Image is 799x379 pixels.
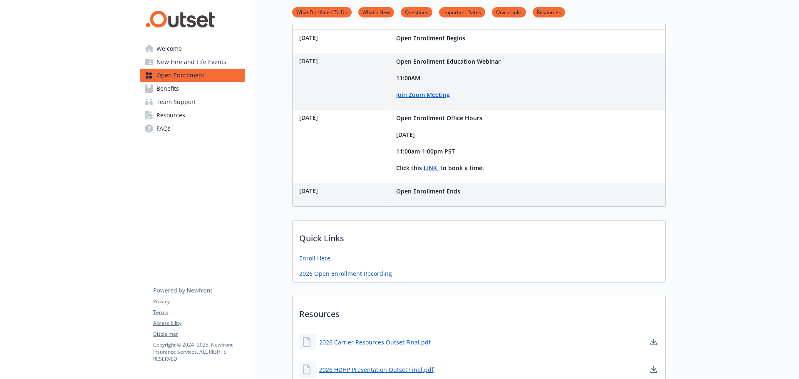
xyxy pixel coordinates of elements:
[153,330,245,338] a: Disclaimer
[293,296,665,327] p: Resources
[140,69,245,82] a: Open Enrollment
[153,298,245,305] a: Privacy
[299,254,330,263] a: Enroll Here
[156,55,226,69] span: New Hire and Life Events
[396,164,422,172] strong: Click this
[396,57,501,65] strong: Open Enrollment Education Webinar
[153,341,245,362] p: Copyright © 2024 - 2025 , Newfront Insurance Services, ALL RIGHTS RESERVED
[156,69,204,82] span: Open Enrollment
[396,147,455,155] strong: 11:00am-1:00pm PST
[299,57,382,65] p: [DATE]
[396,34,465,42] strong: Open Enrollment Begins
[140,109,245,122] a: Resources
[649,337,659,347] a: download document
[299,33,382,42] p: [DATE]
[156,42,182,55] span: Welcome
[292,8,352,16] a: What Do I Need To Do
[156,95,196,109] span: Team Support
[424,164,437,172] strong: LINK
[396,91,450,99] a: Join Zoom Meeting
[319,365,434,374] a: 2026 HDHP Presentation Outset Final.pdf
[140,122,245,135] a: FAQs
[140,95,245,109] a: Team Support
[439,8,485,16] a: Important Dates
[140,82,245,95] a: Benefits
[299,113,382,122] p: [DATE]
[293,220,665,251] p: Quick Links
[299,269,392,278] a: 2026 Open Enrollment Recording
[440,164,484,172] strong: to book a time.
[140,55,245,69] a: New Hire and Life Events
[649,364,659,374] a: download document
[299,186,382,195] p: [DATE]
[358,8,394,16] a: What's New
[156,82,179,95] span: Benefits
[424,164,439,172] a: LINK
[156,122,171,135] span: FAQs
[396,131,415,139] strong: [DATE]
[533,8,565,16] a: Resources
[492,8,526,16] a: Quick Links
[156,109,185,122] span: Resources
[140,42,245,55] a: Welcome
[401,8,432,16] a: Questions
[153,320,245,327] a: Accessibility
[319,338,431,347] a: 2026 Carrier Resources Outset Final.pdf
[396,114,482,122] strong: Open Enrollment Office Hours
[153,309,245,316] a: Terms
[396,187,460,195] strong: Open Enrollment Ends
[396,74,420,82] strong: 11:00AM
